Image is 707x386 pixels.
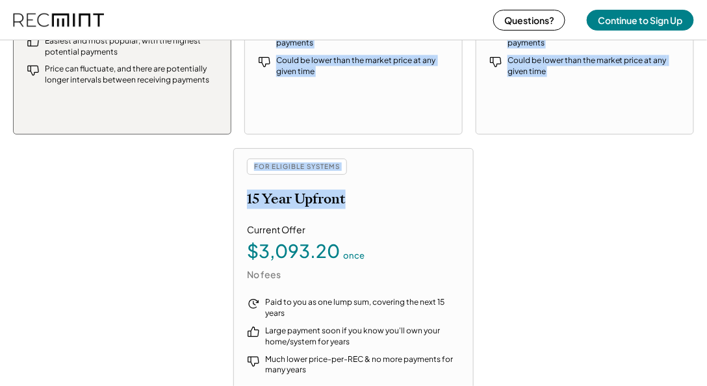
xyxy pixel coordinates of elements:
div: Could be lower than the market price at any given time [276,55,449,77]
div: Easiest and most popular, with the highest potential payments [45,36,218,58]
button: Continue to Sign Up [587,10,694,31]
div: Paid to you as one lump sum, covering the next 15 years [265,298,460,320]
div: No fees [247,269,281,282]
div: Price can fluctuate, and there are potentially longer intervals between receiving payments [45,64,218,86]
div: Could be lower than the market price at any given time [508,55,680,77]
div: Large payment soon if you know you'll own your home/system for years [265,326,460,348]
div: FOR ELIGIBLE SYSTEMS [247,159,347,175]
div: once [343,252,365,261]
h2: 15 Year Upfront [247,191,346,208]
button: Questions? [493,10,565,31]
div: Current Offer [247,224,305,237]
div: Much lower price-per-REC & no more payments for many years [265,355,460,377]
div: $3,093.20 [247,242,340,261]
img: recmint-logotype%403x%20%281%29.jpeg [13,3,104,37]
